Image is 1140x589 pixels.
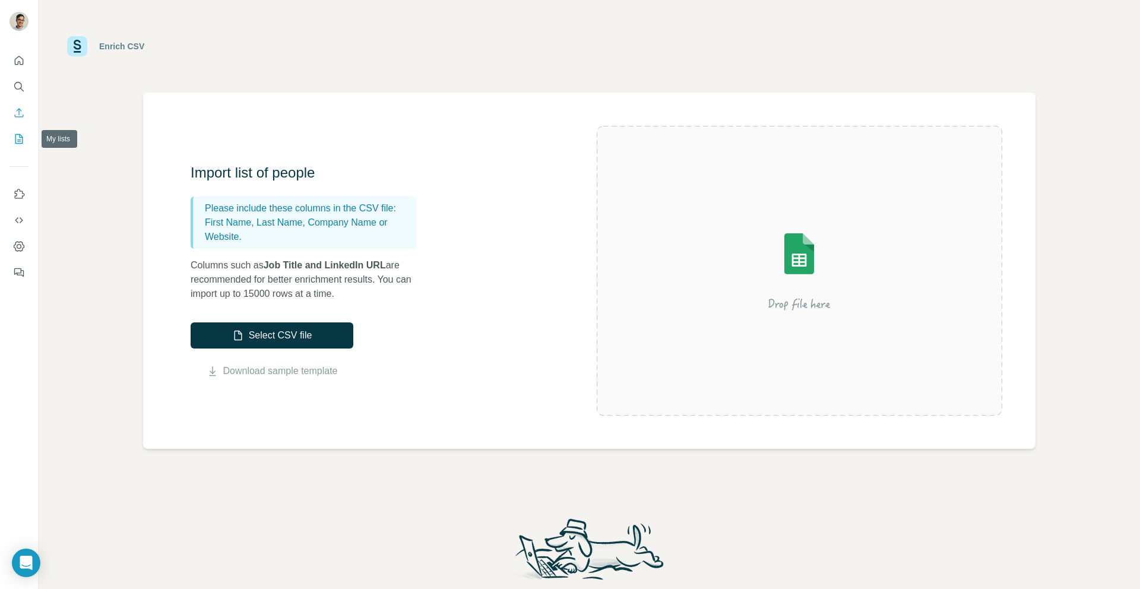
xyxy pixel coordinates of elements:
img: Avatar [9,12,28,31]
button: Feedback [9,262,28,283]
button: Use Surfe on LinkedIn [9,183,28,205]
h3: Import list of people [191,163,428,182]
div: Open Intercom Messenger [12,549,40,577]
button: Use Surfe API [9,210,28,231]
img: Surfe Logo [67,36,87,56]
button: Enrich CSV [9,102,28,123]
p: Please include these columns in the CSV file: [205,201,411,216]
button: My lists [9,128,28,150]
span: Job Title and LinkedIn URL [264,260,386,270]
a: Download sample template [223,364,338,378]
button: Download sample template [191,364,353,378]
button: Dashboard [9,236,28,257]
button: Quick start [9,50,28,71]
button: Select CSV file [191,322,353,349]
div: Enrich CSV [99,40,144,52]
p: First Name, Last Name, Company Name or Website. [205,216,411,244]
img: Surfe Illustration - Drop file here or select below [692,199,906,342]
button: Search [9,76,28,97]
p: Columns such as are recommended for better enrichment results. You can import up to 15000 rows at... [191,258,428,301]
